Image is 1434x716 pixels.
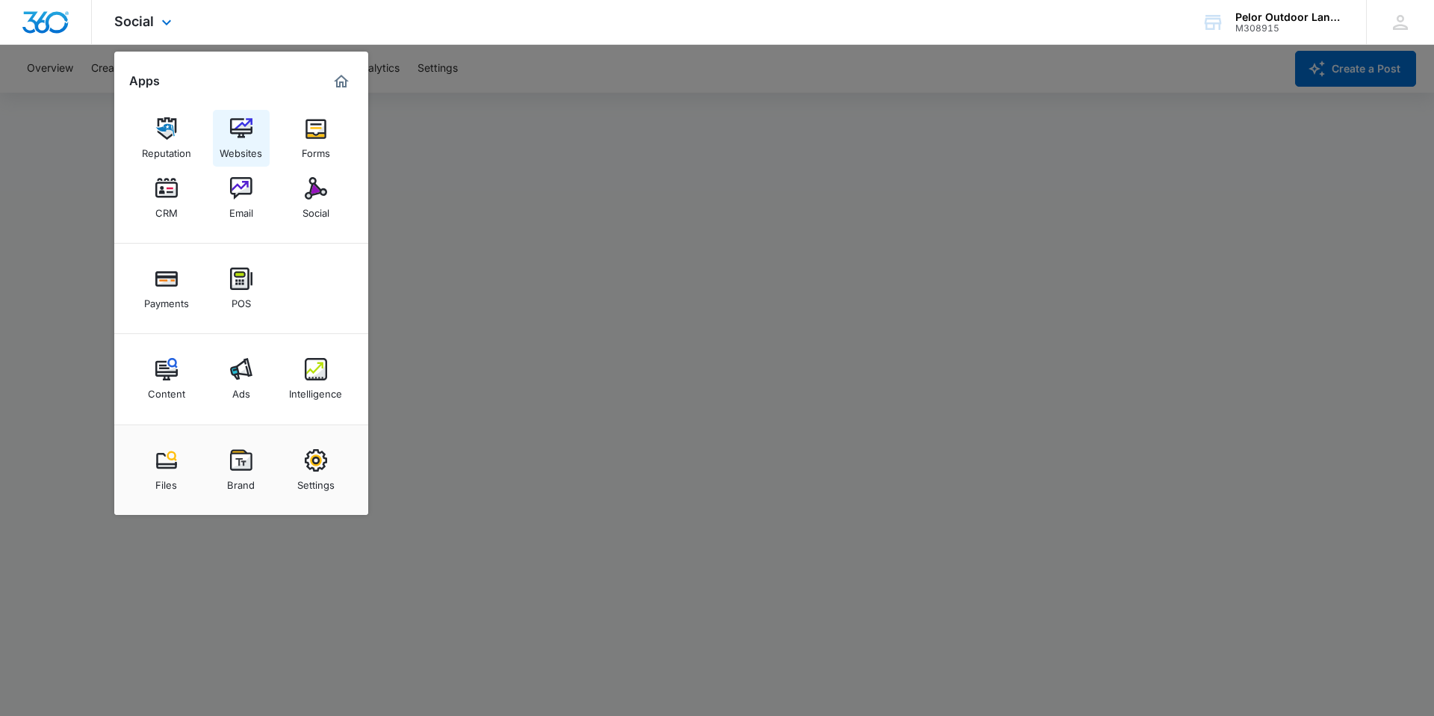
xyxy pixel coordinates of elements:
[1235,23,1344,34] div: account id
[138,351,195,407] a: Content
[1235,11,1344,23] div: account name
[213,351,270,407] a: Ads
[329,70,353,93] a: Marketing 360® Dashboard
[138,110,195,167] a: Reputation
[289,380,342,400] div: Intelligence
[302,140,330,159] div: Forms
[114,13,154,29] span: Social
[288,170,344,226] a: Social
[227,472,255,491] div: Brand
[288,351,344,407] a: Intelligence
[288,442,344,499] a: Settings
[155,472,177,491] div: Files
[138,170,195,226] a: CRM
[302,200,329,219] div: Social
[213,442,270,499] a: Brand
[297,472,335,491] div: Settings
[129,74,160,88] h2: Apps
[288,110,344,167] a: Forms
[213,110,270,167] a: Websites
[232,290,251,309] div: POS
[232,380,250,400] div: Ads
[142,140,191,159] div: Reputation
[148,380,185,400] div: Content
[213,260,270,317] a: POS
[155,200,178,219] div: CRM
[138,442,195,499] a: Files
[213,170,270,226] a: Email
[229,200,253,219] div: Email
[220,140,262,159] div: Websites
[144,290,189,309] div: Payments
[138,260,195,317] a: Payments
